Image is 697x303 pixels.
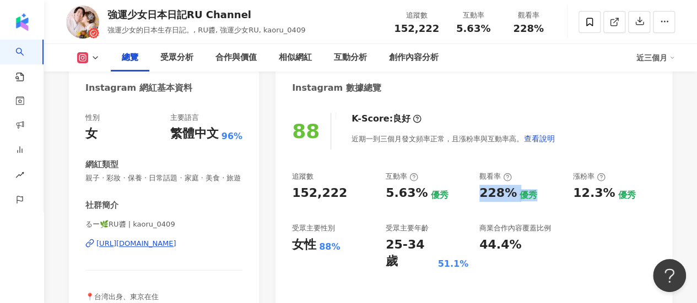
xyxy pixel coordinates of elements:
[215,51,257,64] div: 合作與價值
[170,125,219,142] div: 繁體中文
[352,128,555,150] div: 近期一到三個月發文頻率正常，且漲粉率與互動率高。
[292,82,381,94] div: Instagram 數據總覽
[479,185,517,202] div: 228%
[85,82,192,94] div: Instagram 網紅基本資料
[96,239,176,249] div: [URL][DOMAIN_NAME]
[479,223,551,233] div: 商業合作內容覆蓋比例
[573,185,615,202] div: 12.3%
[636,49,675,67] div: 近三個月
[452,10,494,21] div: 互動率
[437,258,468,270] div: 51.1%
[107,8,305,21] div: 強運少女日本日記RU Channel
[394,23,439,34] span: 152,222
[386,172,418,181] div: 互動率
[15,164,24,189] span: rise
[85,239,242,249] a: [URL][DOMAIN_NAME]
[122,51,138,64] div: 總覽
[85,113,100,123] div: 性別
[292,120,320,142] div: 88
[618,189,635,201] div: 優秀
[292,223,335,233] div: 受眾主要性別
[523,128,555,150] button: 查看說明
[85,173,242,183] span: 親子 · 彩妝 · 保養 · 日常話題 · 家庭 · 美食 · 旅遊
[456,23,490,34] span: 5.63%
[107,26,305,34] span: 強運少女的日本生存日記。, RU醬, 強運少女RU, kaoru_0409
[573,172,606,181] div: 漲粉率
[389,51,439,64] div: 創作內容分析
[13,13,31,31] img: logo icon
[279,51,312,64] div: 相似網紅
[386,223,429,233] div: 受眾主要年齡
[520,189,537,201] div: 優秀
[386,185,428,202] div: 5.63%
[507,10,549,21] div: 觀看率
[653,259,686,292] iframe: Help Scout Beacon - Open
[85,200,118,211] div: 社群簡介
[85,125,98,142] div: 女
[160,51,193,64] div: 受眾分析
[221,130,242,142] span: 96%
[394,10,439,21] div: 追蹤數
[393,113,410,125] div: 良好
[352,113,422,125] div: K-Score :
[15,40,37,82] a: search
[292,236,316,254] div: 女性
[292,172,314,181] div: 追蹤數
[513,23,544,34] span: 228%
[479,172,512,181] div: 觀看率
[479,236,521,254] div: 44.4%
[430,189,448,201] div: 優秀
[334,51,367,64] div: 互動分析
[85,159,118,170] div: 網紅類型
[170,113,199,123] div: 主要語言
[66,5,99,38] img: KOL Avatar
[292,185,347,202] div: 152,222
[524,134,555,143] span: 查看說明
[319,241,340,253] div: 88%
[85,219,242,229] span: るー🌿RU醬 | kaoru_0409
[386,236,435,271] div: 25-34 歲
